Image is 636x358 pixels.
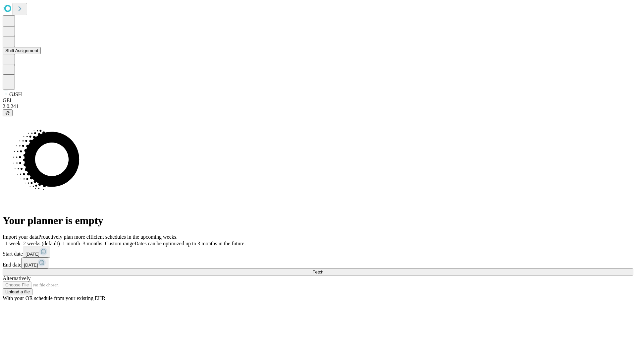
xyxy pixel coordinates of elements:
[3,288,32,295] button: Upload a file
[3,258,633,268] div: End date
[312,269,323,274] span: Fetch
[3,214,633,227] h1: Your planner is empty
[26,252,39,257] span: [DATE]
[83,241,102,246] span: 3 months
[5,241,21,246] span: 1 week
[9,91,22,97] span: GJSH
[21,258,48,268] button: [DATE]
[3,109,13,116] button: @
[23,241,60,246] span: 2 weeks (default)
[3,103,633,109] div: 2.0.241
[3,97,633,103] div: GEI
[5,110,10,115] span: @
[23,247,50,258] button: [DATE]
[3,234,38,240] span: Import your data
[3,268,633,275] button: Fetch
[38,234,178,240] span: Proactively plan more efficient schedules in the upcoming weeks.
[3,275,30,281] span: Alternatively
[3,47,41,54] button: Shift Assignment
[3,295,105,301] span: With your OR schedule from your existing EHR
[24,263,38,268] span: [DATE]
[3,247,633,258] div: Start date
[134,241,245,246] span: Dates can be optimized up to 3 months in the future.
[63,241,80,246] span: 1 month
[105,241,134,246] span: Custom range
